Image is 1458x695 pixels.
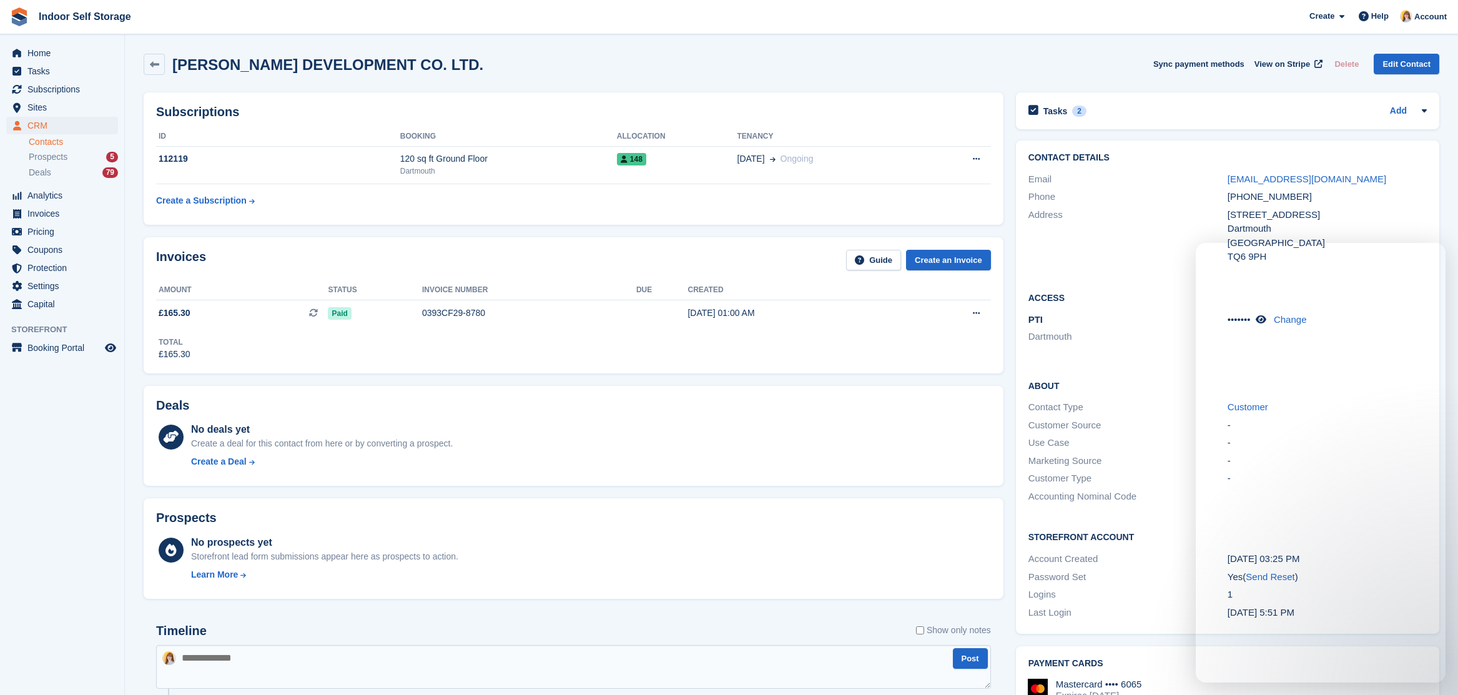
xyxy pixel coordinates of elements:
a: Create an Invoice [906,250,991,270]
div: Dartmouth [1228,222,1427,236]
a: View on Stripe [1249,54,1325,74]
a: menu [6,62,118,80]
span: Help [1371,10,1389,22]
h2: Contact Details [1028,153,1427,163]
div: Logins [1028,588,1228,602]
th: ID [156,127,400,147]
a: menu [6,44,118,62]
a: Add [1390,104,1407,119]
div: [DATE] 01:00 AM [687,307,905,320]
div: Create a deal for this contact from here or by converting a prospect. [191,437,453,450]
div: 112119 [156,152,400,165]
div: [GEOGRAPHIC_DATA] [1228,236,1427,250]
button: Post [953,648,988,669]
div: Account Created [1028,552,1228,566]
div: Email [1028,172,1228,187]
div: Contact Type [1028,400,1228,415]
div: Mastercard •••• 6065 [1056,679,1142,690]
span: Create [1309,10,1334,22]
div: 120 sq ft Ground Floor [400,152,617,165]
h2: Prospects [156,511,217,525]
a: Create a Deal [191,455,453,468]
a: menu [6,277,118,295]
span: PTI [1028,314,1043,325]
div: 5 [106,152,118,162]
span: 148 [617,153,646,165]
h2: Subscriptions [156,105,991,119]
th: Due [636,280,688,300]
a: menu [6,295,118,313]
img: Joanne Smith [162,651,176,665]
h2: Payment cards [1028,659,1427,669]
span: Subscriptions [27,81,102,98]
div: 79 [102,167,118,178]
a: menu [6,223,118,240]
span: Capital [27,295,102,313]
a: menu [6,117,118,134]
th: Allocation [617,127,737,147]
span: CRM [27,117,102,134]
a: [EMAIL_ADDRESS][DOMAIN_NAME] [1228,174,1386,184]
h2: [PERSON_NAME] DEVELOPMENT CO. LTD. [172,56,483,73]
div: 0393CF29-8780 [422,307,636,320]
a: Deals 79 [29,166,118,179]
div: No deals yet [191,422,453,437]
label: Show only notes [916,624,991,637]
span: Tasks [27,62,102,80]
th: Status [328,280,421,300]
th: Amount [156,280,328,300]
span: Booking Portal [27,339,102,357]
div: Customer Source [1028,418,1228,433]
a: menu [6,241,118,259]
span: Prospects [29,151,67,163]
h2: Timeline [156,624,207,638]
span: [DATE] [737,152,765,165]
span: Paid [328,307,351,320]
th: Created [687,280,905,300]
div: Password Set [1028,570,1228,584]
h2: About [1028,379,1427,392]
div: Learn More [191,568,238,581]
div: Create a Subscription [156,194,247,207]
th: Invoice number [422,280,636,300]
a: Preview store [103,340,118,355]
div: Use Case [1028,436,1228,450]
span: £165.30 [159,307,190,320]
img: Joanne Smith [1400,10,1412,22]
a: menu [6,99,118,116]
a: Prospects 5 [29,150,118,164]
div: Customer Type [1028,471,1228,486]
h2: Deals [156,398,189,413]
span: View on Stripe [1254,58,1310,71]
h2: Tasks [1043,106,1068,117]
span: Invoices [27,205,102,222]
a: Indoor Self Storage [34,6,136,27]
a: menu [6,187,118,204]
div: £165.30 [159,348,190,361]
div: Total [159,337,190,348]
span: Pricing [27,223,102,240]
div: Dartmouth [400,165,617,177]
span: Storefront [11,323,124,336]
div: Marketing Source [1028,454,1228,468]
a: Learn More [191,568,458,581]
a: Contacts [29,136,118,148]
span: Ongoing [781,154,814,164]
div: Phone [1028,190,1228,204]
h2: Storefront Account [1028,530,1427,543]
span: Protection [27,259,102,277]
a: menu [6,339,118,357]
div: Accounting Nominal Code [1028,490,1228,504]
a: menu [6,81,118,98]
div: Last Login [1028,606,1228,620]
img: stora-icon-8386f47178a22dfd0bd8f6a31ec36ba5ce8667c1dd55bd0f319d3a0aa187defe.svg [10,7,29,26]
div: Storefront lead form submissions appear here as prospects to action. [191,550,458,563]
a: menu [6,259,118,277]
span: Deals [29,167,51,179]
h2: Access [1028,291,1427,303]
button: Sync payment methods [1153,54,1244,74]
th: Booking [400,127,617,147]
span: Sites [27,99,102,116]
div: No prospects yet [191,535,458,550]
div: Create a Deal [191,455,247,468]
